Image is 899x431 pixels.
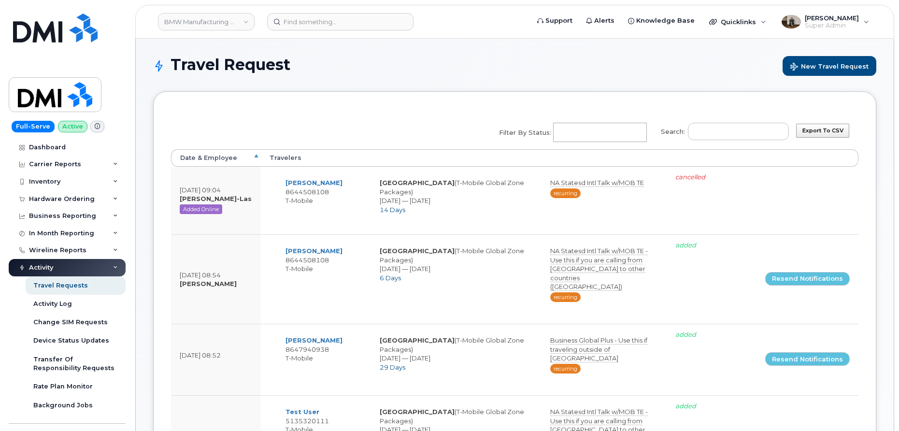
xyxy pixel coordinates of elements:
td: [DATE] 09:04 [171,167,261,234]
span: New Travel Request [790,63,869,72]
td: [DATE] 08:54 [171,234,261,324]
span: Recurring (AUTO renewal every 30 days) [550,188,581,198]
i: added [675,241,696,249]
a: [PERSON_NAME] [285,336,342,344]
a: Test User [285,408,319,416]
span: 14 Days [380,206,405,214]
span: 6 Days [380,274,401,282]
a: [PERSON_NAME] [285,247,342,255]
a: Resend Notifications [765,352,850,366]
strong: [PERSON_NAME] [180,280,237,287]
i: cancelled [675,173,705,181]
td: (T-Mobile Global Zone Packages) [DATE] — [DATE] [371,241,542,309]
span: NA Statesd Intl Talk w/MOB TE - Use this if you are calling from [GEOGRAPHIC_DATA] to other count... [550,247,648,291]
strong: [GEOGRAPHIC_DATA] [380,336,455,344]
input: Search: [688,123,789,140]
td: [DATE] 08:52 [171,324,261,395]
i: added [675,330,696,338]
td: 8647940938 T-Mobile [277,330,371,381]
span: Export to CSV [802,127,843,134]
span: NA Statesd Intl Talk w/MOB TE [550,179,644,187]
button: New Travel Request [783,56,876,76]
span: 29 Days [380,363,405,371]
strong: [GEOGRAPHIC_DATA] [380,247,455,255]
td: 8644508108 T-Mobile [277,241,371,309]
th: Travelers: activate to sort column ascending [261,149,756,167]
a: Resend Notifications [765,272,850,286]
td: 8644508108 T-Mobile [277,172,371,220]
input: Filter by Status: [554,124,644,141]
span: Filter by Status: [499,128,551,137]
span: Recurring (AUTO renewal every 30 days) [550,292,581,302]
span: Business Global Plus - Use this if traveling outside of [GEOGRAPHIC_DATA] [550,336,647,362]
span: Recurring (AUTO renewal every 30 days) [550,364,581,374]
td: (T-Mobile Global Zone Packages) [DATE] — [DATE] [371,172,542,220]
h1: Travel Request [153,56,876,76]
strong: [PERSON_NAME]-Las [180,195,252,202]
strong: [GEOGRAPHIC_DATA] [380,179,455,187]
span: Added Online [180,204,222,214]
td: (T-Mobile Global Zone Packages) [DATE] — [DATE] [371,330,542,381]
i: added [675,402,696,410]
label: Search: [655,116,789,144]
a: [PERSON_NAME] [285,179,342,187]
th: : activate to sort column ascending [756,149,858,167]
th: Date &amp; Employee: activate to sort column descending [171,149,261,167]
strong: [GEOGRAPHIC_DATA] [380,408,455,416]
